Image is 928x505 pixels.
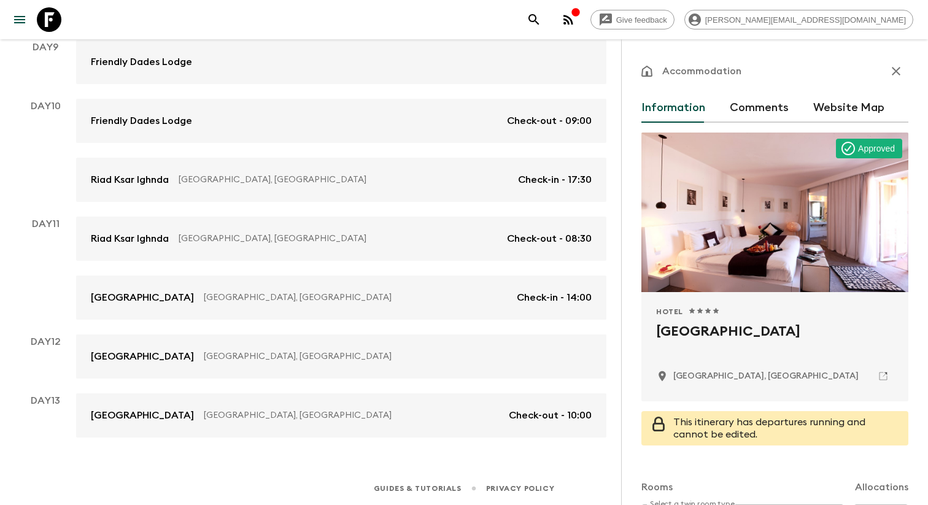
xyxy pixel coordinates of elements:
[15,99,76,114] p: Day 10
[15,334,76,349] p: Day 12
[673,417,865,439] span: This itinerary has departures running and cannot be edited.
[641,480,673,495] p: Rooms
[7,7,32,32] button: menu
[91,290,194,305] p: [GEOGRAPHIC_DATA]
[204,350,582,363] p: [GEOGRAPHIC_DATA], [GEOGRAPHIC_DATA]
[813,93,884,123] button: Website Map
[91,114,192,128] p: Friendly Dades Lodge
[641,133,908,292] div: Photo of Bab Hotel
[855,480,908,495] p: Allocations
[15,217,76,231] p: Day 11
[656,322,894,361] h2: [GEOGRAPHIC_DATA]
[204,291,507,304] p: [GEOGRAPHIC_DATA], [GEOGRAPHIC_DATA]
[684,10,913,29] div: [PERSON_NAME][EMAIL_ADDRESS][DOMAIN_NAME]
[641,93,705,123] button: Information
[76,158,606,202] a: Riad Ksar Ighnda[GEOGRAPHIC_DATA], [GEOGRAPHIC_DATA]Check-in - 17:30
[76,217,606,261] a: Riad Ksar Ighnda[GEOGRAPHIC_DATA], [GEOGRAPHIC_DATA]Check-out - 08:30
[858,142,895,155] p: Approved
[522,7,546,32] button: search adventures
[507,231,592,246] p: Check-out - 08:30
[518,172,592,187] p: Check-in - 17:30
[76,99,606,143] a: Friendly Dades LodgeCheck-out - 09:00
[76,40,606,84] a: Friendly Dades Lodge
[509,408,592,423] p: Check-out - 10:00
[76,276,606,320] a: [GEOGRAPHIC_DATA][GEOGRAPHIC_DATA], [GEOGRAPHIC_DATA]Check-in - 14:00
[76,334,606,379] a: [GEOGRAPHIC_DATA][GEOGRAPHIC_DATA], [GEOGRAPHIC_DATA]
[91,349,194,364] p: [GEOGRAPHIC_DATA]
[91,55,192,69] p: Friendly Dades Lodge
[374,482,462,495] a: Guides & Tutorials
[673,370,859,382] p: Marrakesh, Morocco
[91,231,169,246] p: Riad Ksar Ighnda
[76,393,606,438] a: [GEOGRAPHIC_DATA][GEOGRAPHIC_DATA], [GEOGRAPHIC_DATA]Check-out - 10:00
[204,409,499,422] p: [GEOGRAPHIC_DATA], [GEOGRAPHIC_DATA]
[656,307,683,317] span: Hotel
[179,174,508,186] p: [GEOGRAPHIC_DATA], [GEOGRAPHIC_DATA]
[486,482,554,495] a: Privacy Policy
[698,15,913,25] span: [PERSON_NAME][EMAIL_ADDRESS][DOMAIN_NAME]
[730,93,789,123] button: Comments
[15,40,76,55] p: Day 9
[662,64,741,79] p: Accommodation
[15,393,76,408] p: Day 13
[609,15,674,25] span: Give feedback
[91,408,194,423] p: [GEOGRAPHIC_DATA]
[590,10,675,29] a: Give feedback
[91,172,169,187] p: Riad Ksar Ighnda
[517,290,592,305] p: Check-in - 14:00
[179,233,497,245] p: [GEOGRAPHIC_DATA], [GEOGRAPHIC_DATA]
[507,114,592,128] p: Check-out - 09:00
